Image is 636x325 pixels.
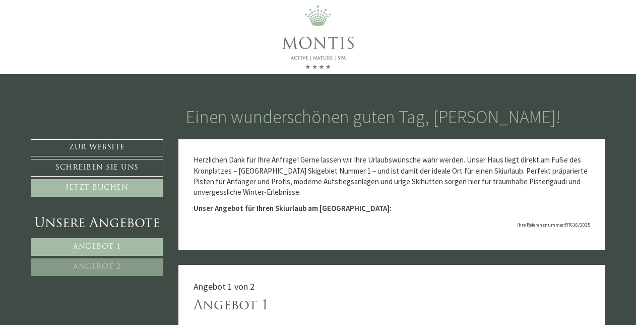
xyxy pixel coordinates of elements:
div: Angebot 1 [194,297,269,315]
div: Unsere Angebote [31,214,163,233]
a: Schreiben Sie uns [31,159,163,177]
strong: Unser Angebot für Ihren Skiurlaub am [GEOGRAPHIC_DATA]: [194,203,392,213]
a: Zur Website [31,139,163,156]
span: Ihre Referenznummer:R7616/2025 [517,222,590,228]
span: Angebot 2 [73,263,121,271]
a: Jetzt buchen [31,179,163,197]
span: Angebot 1 von 2 [194,281,255,292]
span: Angebot 1 [73,243,121,251]
h1: Einen wunderschönen guten Tag, [PERSON_NAME]! [186,107,560,127]
p: Herzlichen Dank für Ihre Anfrage! Gerne lassen wir Ihre Urlaubswünsche wahr werden. Unser Haus li... [194,154,591,198]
